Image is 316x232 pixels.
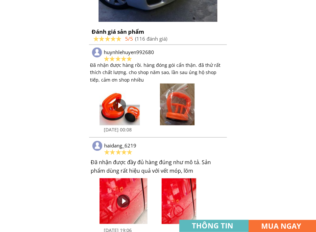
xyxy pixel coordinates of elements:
h3: Đánh giá sản phẩm [92,27,158,36]
div: Đã nhận được hàng rồi. hàng đóng gói cẩn thận. đã thử rất thích chất lượng. cho shop năm sao, lần... [90,62,226,84]
div: [DATE] 00:08 [104,126,258,133]
div: Đã nhận được đầy đủ hàng đúng như mô tả. Sản phẩm dùng rất hiệu quả với vết móp, lõm [91,158,225,175]
div: haidang_6219 [104,142,259,149]
h3: 5/5 [125,35,137,43]
div: huynhlehuyen992680 [104,48,258,56]
h3: THÔNG TIN [192,220,241,231]
h3: (116 đánh giá) [135,35,171,43]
